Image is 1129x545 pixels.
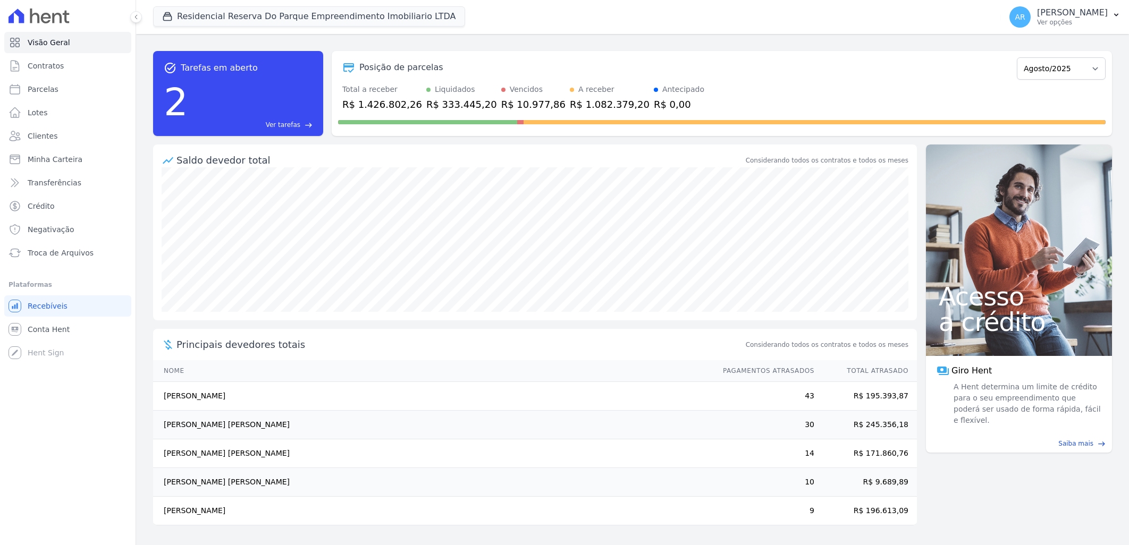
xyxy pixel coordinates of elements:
span: Visão Geral [28,37,70,48]
div: Antecipado [662,84,704,95]
td: [PERSON_NAME] [PERSON_NAME] [153,411,713,439]
p: Ver opções [1037,18,1108,27]
span: Principais devedores totais [176,337,744,352]
td: R$ 171.860,76 [815,439,917,468]
a: Parcelas [4,79,131,100]
span: Saiba mais [1058,439,1093,448]
div: R$ 1.426.802,26 [342,97,422,112]
a: Conta Hent [4,319,131,340]
td: 9 [713,497,815,525]
div: Plataformas [9,278,127,291]
span: Considerando todos os contratos e todos os meses [746,340,908,350]
div: R$ 0,00 [654,97,704,112]
a: Recebíveis [4,295,131,317]
span: a crédito [939,309,1099,335]
span: A Hent determina um limite de crédito para o seu empreendimento que poderá ser usado de forma ráp... [951,381,1101,426]
span: Crédito [28,201,55,211]
div: A receber [578,84,614,95]
div: Vencidos [510,84,543,95]
div: R$ 1.082.379,20 [570,97,650,112]
span: Clientes [28,131,57,141]
td: [PERSON_NAME] [153,382,713,411]
button: Residencial Reserva Do Parque Empreendimento Imobiliario LTDA [153,6,465,27]
span: Parcelas [28,84,58,95]
th: Total Atrasado [815,360,917,382]
a: Minha Carteira [4,149,131,170]
div: Saldo devedor total [176,153,744,167]
div: Total a receber [342,84,422,95]
a: Clientes [4,125,131,147]
div: R$ 10.977,86 [501,97,566,112]
span: Acesso [939,284,1099,309]
th: Nome [153,360,713,382]
span: east [305,121,313,129]
td: 43 [713,382,815,411]
div: 2 [164,74,188,130]
span: Conta Hent [28,324,70,335]
span: Contratos [28,61,64,71]
span: Lotes [28,107,48,118]
span: Tarefas em aberto [181,62,258,74]
span: Troca de Arquivos [28,248,94,258]
span: Recebíveis [28,301,68,311]
p: [PERSON_NAME] [1037,7,1108,18]
td: 10 [713,468,815,497]
td: R$ 195.393,87 [815,382,917,411]
span: Negativação [28,224,74,235]
a: Lotes [4,102,131,123]
div: Considerando todos os contratos e todos os meses [746,156,908,165]
td: [PERSON_NAME] [PERSON_NAME] [153,468,713,497]
td: 14 [713,439,815,468]
a: Contratos [4,55,131,76]
td: 30 [713,411,815,439]
td: R$ 245.356,18 [815,411,917,439]
span: Ver tarefas [266,120,300,130]
span: east [1098,440,1106,448]
td: R$ 9.689,89 [815,468,917,497]
a: Troca de Arquivos [4,242,131,263]
a: Saiba mais east [932,439,1106,448]
td: [PERSON_NAME] [153,497,713,525]
a: Transferências [4,172,131,193]
div: R$ 333.445,20 [426,97,497,112]
span: Giro Hent [951,364,992,377]
a: Negativação [4,219,131,240]
span: Transferências [28,177,81,188]
span: AR [1015,13,1025,21]
td: R$ 196.613,09 [815,497,917,525]
a: Crédito [4,195,131,217]
th: Pagamentos Atrasados [713,360,815,382]
span: Minha Carteira [28,154,82,165]
td: [PERSON_NAME] [PERSON_NAME] [153,439,713,468]
div: Posição de parcelas [359,61,443,74]
span: task_alt [164,62,176,74]
a: Visão Geral [4,32,131,53]
button: AR [PERSON_NAME] Ver opções [1001,2,1129,32]
a: Ver tarefas east [192,120,313,130]
div: Liquidados [435,84,475,95]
